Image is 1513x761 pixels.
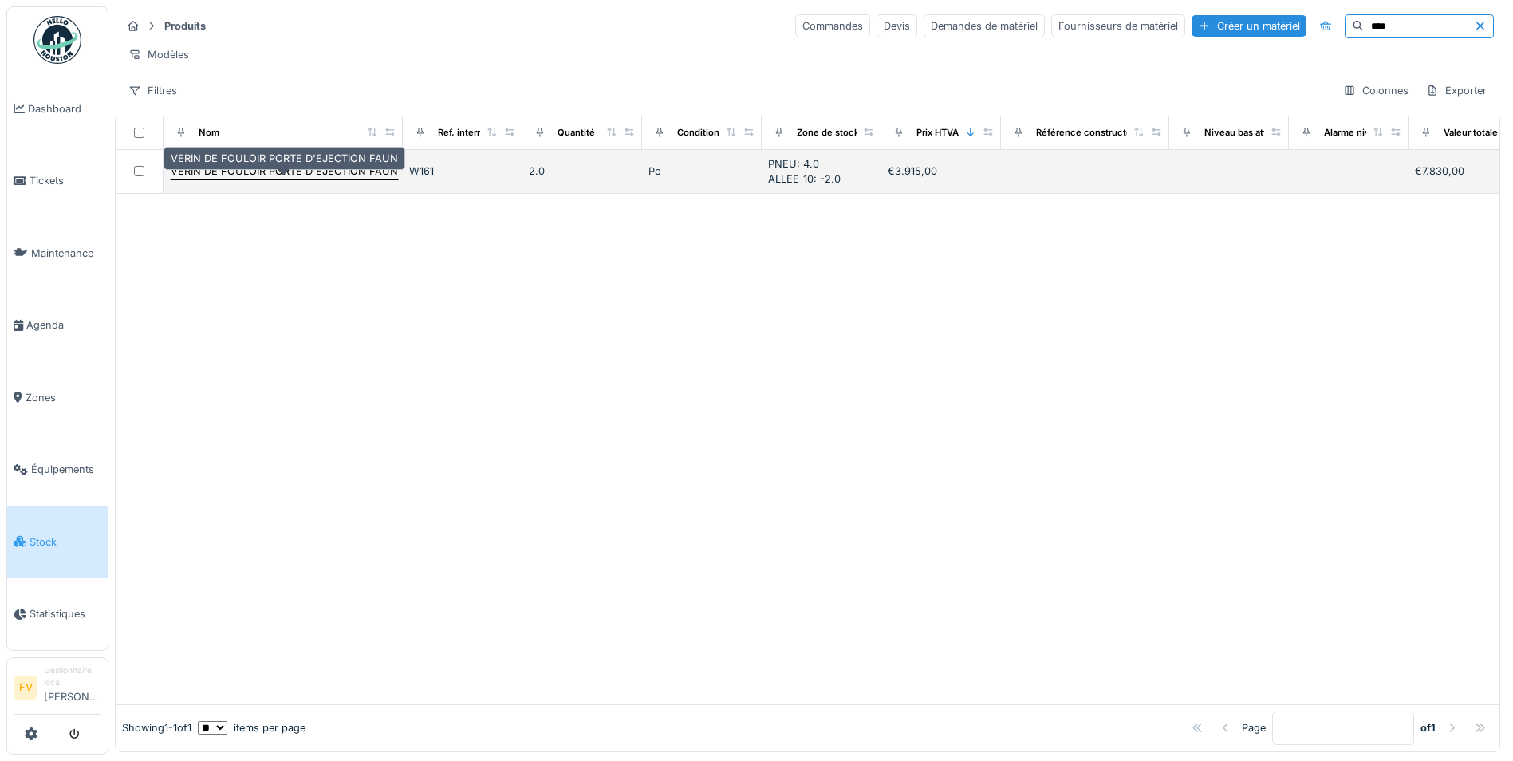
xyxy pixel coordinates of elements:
[30,173,101,188] span: Tickets
[1419,79,1494,102] div: Exporter
[677,126,753,140] div: Conditionnement
[33,16,81,64] img: Badge_color-CXgf-gQk.svg
[558,126,595,140] div: Quantité
[1204,126,1290,140] div: Niveau bas atteint ?
[171,164,398,179] div: VERIN DE FOULOIR PORTE D'EJECTION FAUN
[14,664,101,715] a: FV Gestionnaire local[PERSON_NAME]
[31,462,101,477] span: Équipements
[795,14,870,37] div: Commandes
[26,317,101,333] span: Agenda
[7,290,108,362] a: Agenda
[199,126,219,140] div: Nom
[44,664,101,689] div: Gestionnaire local
[7,434,108,507] a: Équipements
[122,720,191,735] div: Showing 1 - 1 of 1
[7,73,108,145] a: Dashboard
[44,664,101,711] li: [PERSON_NAME]
[768,158,819,170] span: PNEU: 4.0
[7,217,108,290] a: Maintenance
[1051,14,1185,37] div: Fournisseurs de matériel
[164,147,405,170] div: VERIN DE FOULOIR PORTE D'EJECTION FAUN
[30,534,101,550] span: Stock
[1336,79,1416,102] div: Colonnes
[30,606,101,621] span: Statistiques
[1324,126,1404,140] div: Alarme niveau bas
[916,126,959,140] div: Prix HTVA
[648,164,755,179] div: Pc
[409,164,516,179] div: W161
[1444,126,1498,140] div: Valeur totale
[14,676,37,700] li: FV
[7,578,108,651] a: Statistiques
[7,506,108,578] a: Stock
[7,361,108,434] a: Zones
[877,14,917,37] div: Devis
[1192,15,1306,37] div: Créer un matériel
[7,145,108,218] a: Tickets
[26,390,101,405] span: Zones
[1036,126,1141,140] div: Référence constructeur
[158,18,212,34] strong: Produits
[121,43,196,66] div: Modèles
[768,173,841,185] span: ALLEE_10: -2.0
[1420,720,1436,735] strong: of 1
[529,164,636,179] div: 2.0
[198,720,305,735] div: items per page
[924,14,1045,37] div: Demandes de matériel
[797,126,875,140] div: Zone de stockage
[121,79,184,102] div: Filtres
[438,126,488,140] div: Ref. interne
[28,101,101,116] span: Dashboard
[888,164,995,179] div: €3.915,00
[31,246,101,261] span: Maintenance
[1242,720,1266,735] div: Page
